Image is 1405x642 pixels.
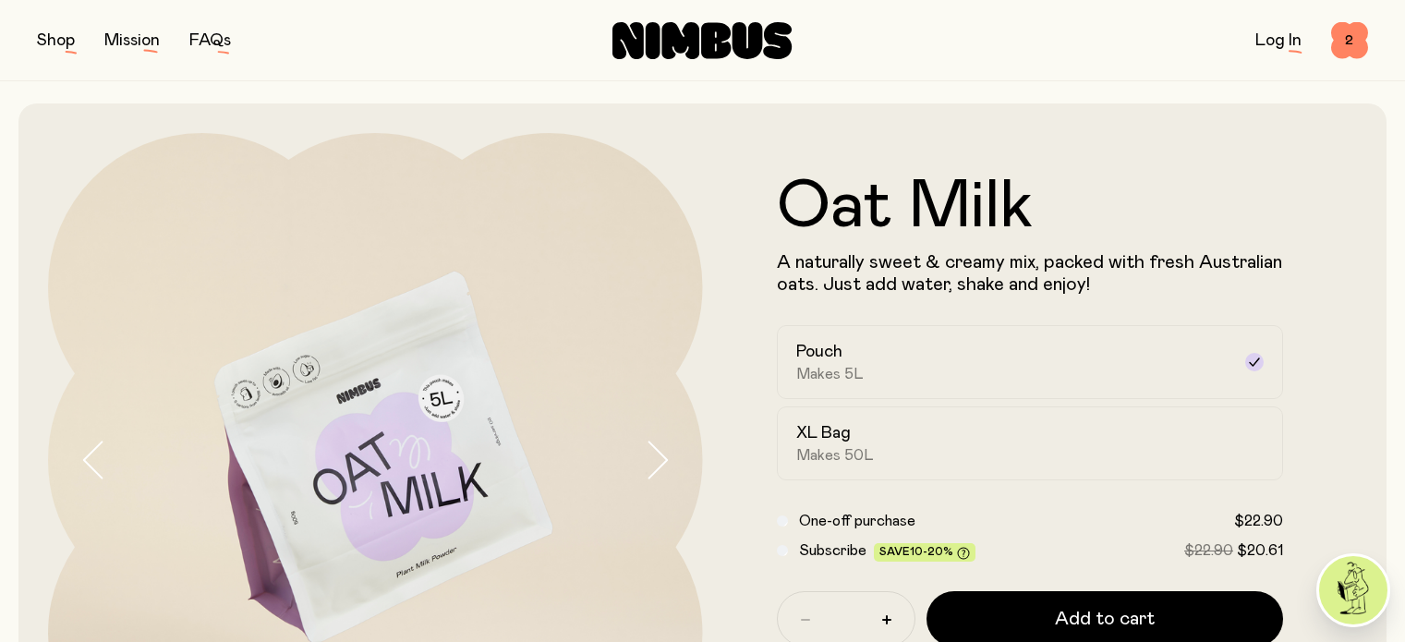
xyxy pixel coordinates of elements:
[1255,32,1302,49] a: Log In
[1319,556,1387,624] img: agent
[777,174,1284,240] h1: Oat Milk
[1237,543,1283,558] span: $20.61
[796,446,874,465] span: Makes 50L
[1055,606,1155,632] span: Add to cart
[104,32,160,49] a: Mission
[799,514,915,528] span: One-off purchase
[1331,22,1368,59] button: 2
[796,365,864,383] span: Makes 5L
[1184,543,1233,558] span: $22.90
[777,251,1284,296] p: A naturally sweet & creamy mix, packed with fresh Australian oats. Just add water, shake and enjoy!
[796,341,842,363] h2: Pouch
[189,32,231,49] a: FAQs
[910,546,953,557] span: 10-20%
[799,543,866,558] span: Subscribe
[796,422,851,444] h2: XL Bag
[879,546,970,560] span: Save
[1234,514,1283,528] span: $22.90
